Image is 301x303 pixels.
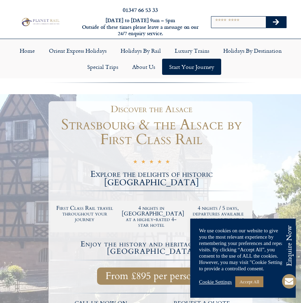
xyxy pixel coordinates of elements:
[20,17,60,27] img: Planet Rail Train Holidays Logo
[122,205,181,228] h2: 4 nights in [GEOGRAPHIC_DATA] at a highly-rated 4-star hotel
[105,272,197,281] span: From £895 per person
[13,43,42,59] a: Home
[42,43,114,59] a: Orient Express Holidays
[157,159,162,166] i: ★
[162,59,221,75] a: Start your Journey
[188,205,248,222] h2: 4 nights / 5 days, departures available most days of the year
[51,240,251,255] h4: Enjoy the history and heritage of the [GEOGRAPHIC_DATA]
[133,159,137,166] i: ★
[266,17,286,28] button: Search
[55,205,115,222] h2: First Class Rail travel throughout your journey
[133,159,170,166] div: 5/5
[80,59,125,75] a: Special Trips
[168,43,216,59] a: Luxury Trains
[165,159,170,166] i: ★
[82,17,199,37] h6: [DATE] to [DATE] 9am – 5pm Outside of these times please leave a message on our 24/7 enquiry serv...
[199,279,232,285] a: Cookie Settings
[216,43,289,59] a: Holidays by Destination
[141,159,146,166] i: ★
[50,170,252,187] h2: Explore the delights of historic [GEOGRAPHIC_DATA]
[149,159,154,166] i: ★
[235,276,263,287] a: Accept All
[54,105,249,114] h1: Discover the Alsace
[199,227,287,272] div: We use cookies on our website to give you the most relevant experience by remembering your prefer...
[125,59,162,75] a: About Us
[114,43,168,59] a: Holidays by Rail
[97,267,206,285] a: From £895 per person
[123,6,158,14] a: 01347 66 53 33
[50,117,252,147] h1: Strasbourg & the Alsace by First Class Rail
[4,43,297,75] nav: Menu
